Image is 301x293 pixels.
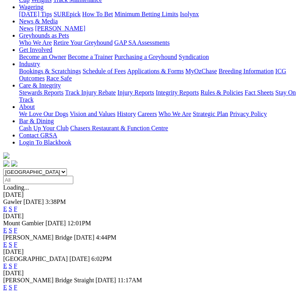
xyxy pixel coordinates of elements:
div: Industry [19,68,298,82]
a: News & Media [19,18,58,25]
a: Become a Trainer [68,53,113,60]
a: Injury Reports [117,89,154,96]
span: Mount Gambier [3,220,44,226]
a: Purchasing a Greyhound [114,53,177,60]
a: E [3,205,7,212]
span: Gawler [3,198,22,205]
a: Who We Are [19,39,52,46]
span: 11:17AM [118,277,142,283]
div: Get Involved [19,53,298,61]
a: [DATE] Tips [19,11,52,17]
a: Who We Are [158,110,191,117]
div: News & Media [19,25,298,32]
a: S [9,205,12,212]
a: Isolynx [180,11,199,17]
a: S [9,263,12,269]
a: Stewards Reports [19,89,63,96]
a: Wagering [19,4,44,10]
a: F [14,241,17,248]
a: Bookings & Scratchings [19,68,81,74]
a: SUREpick [53,11,80,17]
a: Care & Integrity [19,82,61,89]
span: [GEOGRAPHIC_DATA] [3,255,68,262]
a: Greyhounds as Pets [19,32,69,39]
a: E [3,241,7,248]
a: News [19,25,33,32]
a: Contact GRSA [19,132,57,139]
span: [PERSON_NAME] Bridge Straight [3,277,94,283]
img: facebook.svg [3,160,10,167]
a: Privacy Policy [230,110,267,117]
a: Login To Blackbook [19,139,71,146]
span: 12:01PM [67,220,91,226]
a: Schedule of Fees [82,68,126,74]
a: Cash Up Your Club [19,125,69,131]
a: Industry [19,61,40,67]
div: Greyhounds as Pets [19,39,298,46]
a: E [3,227,7,234]
a: Careers [137,110,157,117]
a: Stay On Track [19,89,296,103]
a: Bar & Dining [19,118,54,124]
div: Wagering [19,11,298,18]
a: S [9,227,12,234]
a: Track Injury Rebate [65,89,116,96]
a: How To Bet [82,11,113,17]
a: Breeding Information [219,68,274,74]
a: Become an Owner [19,53,66,60]
a: Vision and Values [70,110,115,117]
a: About [19,103,35,110]
div: [DATE] [3,270,298,277]
a: Get Involved [19,46,52,53]
span: 6:02PM [91,255,112,262]
span: [PERSON_NAME] Bridge [3,234,72,241]
a: E [3,263,7,269]
span: 3:38PM [46,198,66,205]
span: [DATE] [74,234,95,241]
a: GAP SA Assessments [114,39,170,46]
a: Strategic Plan [193,110,228,117]
input: Select date [3,176,73,184]
a: Chasers Restaurant & Function Centre [70,125,168,131]
a: Fact Sheets [245,89,274,96]
span: [DATE] [23,198,44,205]
a: Applications & Forms [127,68,184,74]
a: Rules & Policies [200,89,243,96]
a: History [117,110,136,117]
a: F [14,263,17,269]
div: [DATE] [3,213,298,220]
a: Minimum Betting Limits [114,11,178,17]
span: [DATE] [95,277,116,283]
div: About [19,110,298,118]
a: S [9,284,12,291]
div: Care & Integrity [19,89,298,103]
a: Integrity Reports [156,89,199,96]
img: twitter.svg [11,160,17,167]
span: Loading... [3,184,29,191]
img: logo-grsa-white.png [3,152,10,159]
a: MyOzChase [185,68,217,74]
a: ICG Outcomes [19,68,286,82]
span: 4:44PM [96,234,116,241]
a: E [3,284,7,291]
div: [DATE] [3,248,298,255]
div: [DATE] [3,191,298,198]
a: Syndication [179,53,209,60]
a: We Love Our Dogs [19,110,68,117]
a: S [9,241,12,248]
a: F [14,205,17,212]
span: [DATE] [46,220,66,226]
a: F [14,284,17,291]
div: Bar & Dining [19,125,298,132]
a: [PERSON_NAME] [35,25,85,32]
a: Retire Your Greyhound [53,39,113,46]
a: Race Safe [46,75,72,82]
a: F [14,227,17,234]
span: [DATE] [69,255,90,262]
